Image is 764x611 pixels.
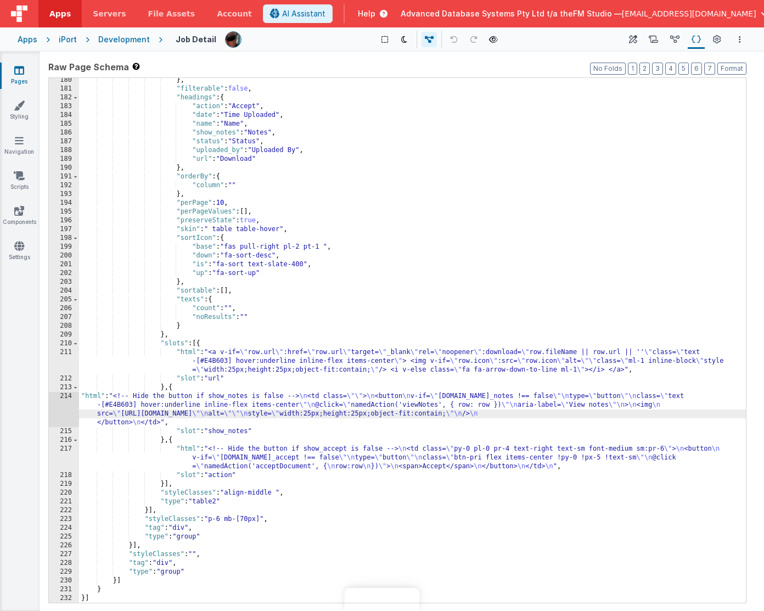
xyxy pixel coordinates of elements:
div: 200 [49,251,79,260]
button: 4 [665,63,676,75]
div: 205 [49,295,79,304]
button: No Folds [590,63,626,75]
span: Raw Page Schema [48,60,129,74]
div: 188 [49,146,79,155]
div: 192 [49,181,79,190]
div: 209 [49,330,79,339]
div: 214 [49,392,79,427]
div: 220 [49,489,79,497]
div: 195 [49,208,79,216]
div: 201 [49,260,79,269]
span: [EMAIL_ADDRESS][DOMAIN_NAME] [622,8,756,19]
div: 212 [49,374,79,383]
span: AI Assistant [282,8,325,19]
div: 198 [49,234,79,243]
div: 180 [49,76,79,85]
div: 224 [49,524,79,532]
div: 228 [49,559,79,568]
div: 222 [49,506,79,515]
div: Apps [18,34,37,45]
div: 208 [49,322,79,330]
div: 207 [49,313,79,322]
span: Servers [93,8,126,19]
img: 51bd7b176fb848012b2e1c8b642a23b7 [226,32,241,47]
button: 3 [652,63,663,75]
div: 186 [49,128,79,137]
div: 185 [49,120,79,128]
div: 183 [49,102,79,111]
span: Help [358,8,375,19]
div: 203 [49,278,79,287]
button: AI Assistant [263,4,333,23]
div: 219 [49,480,79,489]
div: 187 [49,137,79,146]
button: Options [733,33,746,46]
div: 204 [49,287,79,295]
div: 231 [49,585,79,594]
div: 182 [49,93,79,102]
div: 216 [49,436,79,445]
div: 225 [49,532,79,541]
div: 211 [49,348,79,374]
span: Apps [49,8,71,19]
div: 217 [49,445,79,471]
div: 218 [49,471,79,480]
button: 2 [639,63,650,75]
div: 197 [49,225,79,234]
div: 202 [49,269,79,278]
div: 213 [49,383,79,392]
button: 5 [678,63,689,75]
span: Advanced Database Systems Pty Ltd t/a theFM Studio — [401,8,622,19]
button: 1 [628,63,637,75]
div: 181 [49,85,79,93]
div: 221 [49,497,79,506]
div: 189 [49,155,79,164]
div: 199 [49,243,79,251]
div: 210 [49,339,79,348]
div: iPort [59,34,77,45]
div: 206 [49,304,79,313]
div: 215 [49,427,79,436]
div: 196 [49,216,79,225]
h4: Job Detail [176,35,216,43]
div: 226 [49,541,79,550]
div: 184 [49,111,79,120]
iframe: Marker.io feedback button [345,588,420,611]
button: Format [717,63,746,75]
button: 6 [691,63,702,75]
div: Development [98,34,150,45]
div: 191 [49,172,79,181]
div: 227 [49,550,79,559]
div: 193 [49,190,79,199]
div: 232 [49,594,79,603]
div: 223 [49,515,79,524]
div: 194 [49,199,79,208]
span: File Assets [148,8,195,19]
button: 7 [704,63,715,75]
div: 229 [49,568,79,576]
div: 230 [49,576,79,585]
div: 190 [49,164,79,172]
